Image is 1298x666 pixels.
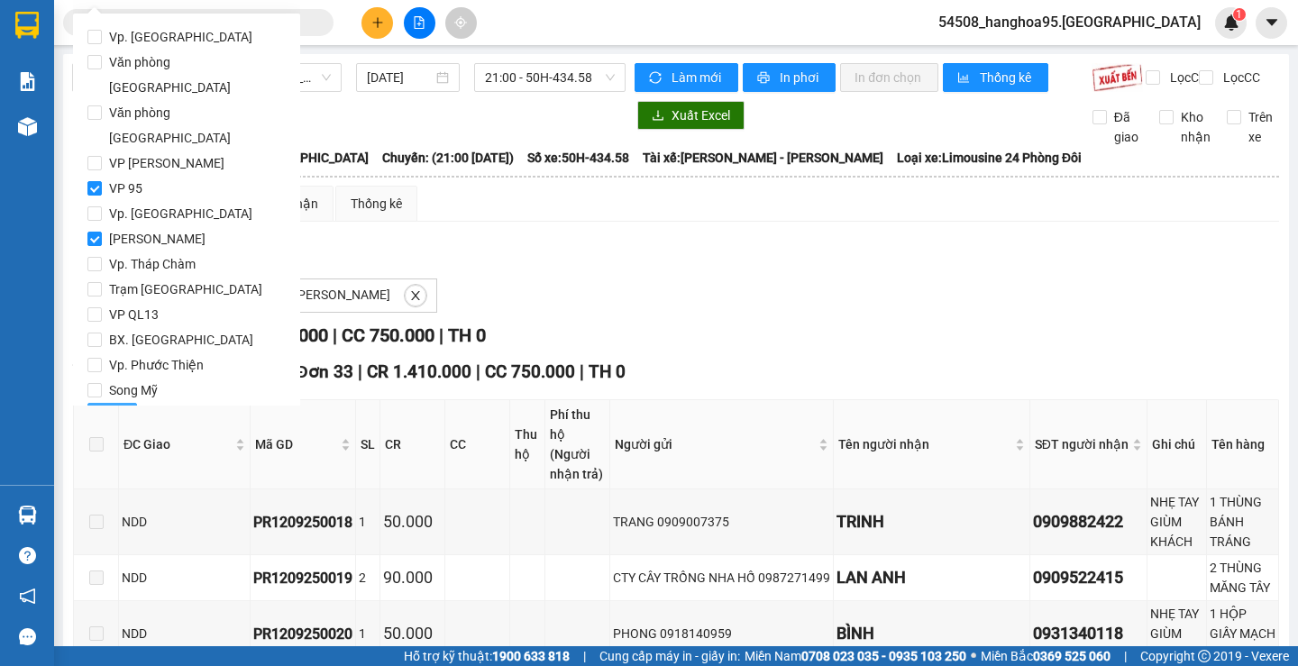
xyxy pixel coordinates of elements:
span: Miền Bắc [981,646,1111,666]
td: TRINH [834,489,1030,555]
span: close [406,289,425,302]
div: TRINH [836,509,1027,534]
span: Số xe: 50H-434.58 [527,148,629,168]
span: question-circle [19,547,36,564]
div: NDD [122,512,247,532]
span: file-add [413,16,425,29]
div: NHẸ TAY GIÙM KHÁCH [1150,604,1203,663]
div: 1 THÙNG BÁNH TRÁNG [1210,492,1275,552]
span: 1 [1236,8,1242,21]
input: 12/09/2025 [367,68,433,87]
button: syncLàm mới [635,63,738,92]
span: Vp. Phước Thiện [102,352,211,378]
button: aim [445,7,477,39]
div: Thống kê [351,194,402,214]
th: Tên hàng [1207,400,1279,489]
button: printerIn phơi [743,63,836,92]
span: | [358,361,362,382]
strong: 0369 525 060 [1033,649,1111,663]
img: icon-new-feature [1223,14,1239,31]
span: Thống kê [980,68,1034,87]
span: Tên người nhận [838,434,1011,454]
span: BX. [GEOGRAPHIC_DATA] [102,327,261,352]
div: PR1209250018 [253,511,352,534]
div: 50.000 [383,509,442,534]
span: [PERSON_NAME] [102,226,213,251]
span: sync [649,71,664,86]
th: Ghi chú [1147,400,1207,489]
span: Đơn 33 [296,361,353,382]
span: Vp. Tháp Chàm [102,251,203,277]
span: CC 750.000 [485,361,575,382]
span: TH 0 [448,324,486,346]
div: PR1209250020 [253,623,352,645]
div: PHONG 0918140959 [613,624,830,643]
span: printer [757,71,772,86]
span: VP 95 [102,176,150,201]
div: 0909882422 [1033,509,1144,534]
span: Cung cấp máy in - giấy in: [599,646,740,666]
span: TH 0 [589,361,626,382]
span: Hỗ trợ kỹ thuật: [404,646,570,666]
span: Lọc CR [1163,68,1210,87]
span: Người gửi [615,434,815,454]
span: copyright [1198,650,1211,662]
span: Kho nhận [1174,107,1218,147]
span: ⚪️ [971,652,976,660]
strong: 0708 023 035 - 0935 103 250 [801,649,966,663]
span: CC 750.000 [342,324,434,346]
span: Song Mỹ [102,378,165,403]
span: Mã GD [255,434,337,454]
span: Lọc CC [1216,68,1263,87]
img: 9k= [1092,63,1143,92]
div: 2 [359,568,377,588]
div: NDD [122,624,247,643]
sup: 1 [1233,8,1246,21]
strong: 1900 633 818 [492,649,570,663]
div: 50.000 [383,621,442,646]
span: Trên xe [1241,107,1280,147]
span: Vp. [GEOGRAPHIC_DATA] [102,201,260,226]
span: 21:00 - 50H-434.58 [485,64,615,91]
button: bar-chartThống kê [943,63,1048,92]
span: Loại xe: Limousine 24 Phòng Đôi [897,148,1082,168]
div: 1 [359,512,377,532]
span: 54508_hanghoa95.[GEOGRAPHIC_DATA] [924,11,1215,33]
div: LAN ANH [836,565,1027,590]
button: In đơn chọn [840,63,938,92]
span: VP Nhận: [PERSON_NAME] [238,287,390,302]
span: SĐT người nhận [1035,434,1129,454]
span: Xuất Excel [672,105,730,125]
img: logo-vxr [15,12,39,39]
span: Vp. [GEOGRAPHIC_DATA] [102,24,260,50]
td: LAN ANH [834,555,1030,601]
span: Chuyến: (21:00 [DATE]) [382,148,514,168]
div: 0931340118 [1033,621,1144,646]
button: plus [361,7,393,39]
div: TRANG 0909007375 [613,512,830,532]
span: CR 1.410.000 [367,361,471,382]
div: 2 THÙNG MĂNG TÂY [1210,558,1275,598]
span: Làm mới [672,68,724,87]
div: BÌNH [836,621,1027,646]
button: downloadXuất Excel [637,101,745,130]
span: message [19,628,36,645]
button: file-add [404,7,435,39]
span: | [1124,646,1127,666]
div: 0909522415 [1033,565,1144,590]
span: | [583,646,586,666]
span: download [652,109,664,123]
span: In phơi [780,68,821,87]
span: | [439,324,443,346]
span: ĐC Giao [123,434,232,454]
div: PR1209250019 [253,567,352,589]
div: NHẸ TAY GIÙM KHÁCH [1150,492,1203,552]
span: Đã giao [1107,107,1146,147]
div: 1 HỘP GIẤY MẠCH LK ĐT [1210,604,1275,663]
span: caret-down [1264,14,1280,31]
div: NDD [122,568,247,588]
img: warehouse-icon [18,506,37,525]
button: Lọc [87,403,137,432]
td: PR1209250019 [251,555,356,601]
td: 0909522415 [1030,555,1147,601]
